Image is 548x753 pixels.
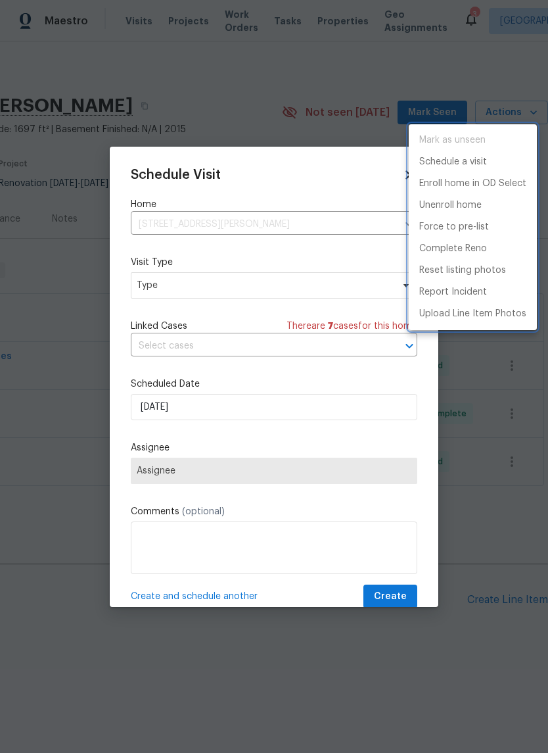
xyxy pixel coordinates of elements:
[419,199,482,212] p: Unenroll home
[419,177,526,191] p: Enroll home in OD Select
[419,155,487,169] p: Schedule a visit
[419,264,506,278] p: Reset listing photos
[419,242,487,256] p: Complete Reno
[419,220,489,234] p: Force to pre-list
[419,285,487,299] p: Report Incident
[419,307,526,321] p: Upload Line Item Photos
